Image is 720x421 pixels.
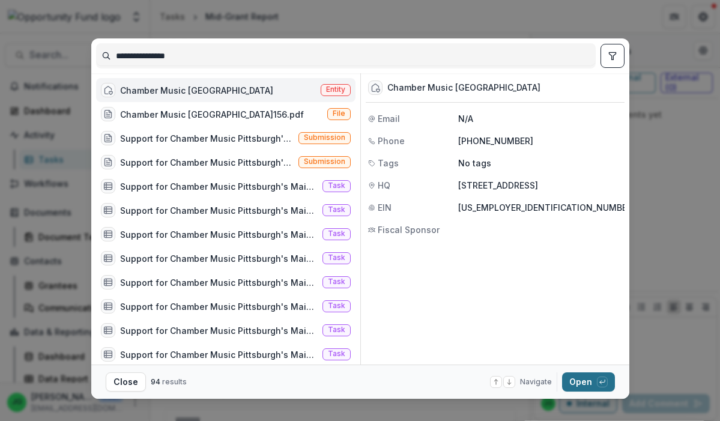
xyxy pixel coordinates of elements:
span: Task [328,326,345,334]
div: Chamber Music [GEOGRAPHIC_DATA] [120,84,273,97]
div: Support for Chamber Music Pittsburgh's MainStage concert series at [GEOGRAPHIC_DATA] - 00e9abaf-2... [120,180,318,193]
div: Support for Chamber Music Pittsburgh's MainStage concert series at [GEOGRAPHIC_DATA] - 00e9abaf-2... [120,348,318,361]
span: Fiscal Sponsor [378,223,440,236]
div: Support for Chamber Music Pittsburgh's MainStage concert series at [GEOGRAPHIC_DATA] - 00e9abaf-2... [120,204,318,217]
span: results [162,377,187,386]
span: Submission [304,157,345,166]
span: HQ [378,179,390,192]
span: Task [328,253,345,262]
div: Support for Chamber Music Pittsburgh's MainStage concert series at [GEOGRAPHIC_DATA] - 00e9abaf-2... [120,276,318,289]
span: Phone [378,135,405,147]
p: [PHONE_NUMBER] [458,135,622,147]
div: Support for Chamber Music Pittsburgh's MainStage concert series at [GEOGRAPHIC_DATA] over the nex... [120,132,294,145]
button: toggle filters [601,44,625,68]
span: 94 [151,377,160,386]
div: Support for Chamber Music Pittsburgh's MainStage concert series at [GEOGRAPHIC_DATA] - 00e9abaf-2... [120,228,318,241]
button: Open [562,372,615,392]
span: Task [328,181,345,190]
div: Support for Chamber Music Pittsburgh's MainStage concert series at [GEOGRAPHIC_DATA] - 00e9abaf-2... [120,252,318,265]
span: Navigate [520,377,552,387]
p: No tags [458,157,491,169]
span: Task [328,277,345,286]
span: Task [328,350,345,358]
span: Tags [378,157,399,169]
span: Entity [326,85,345,94]
button: Close [106,372,146,392]
span: Task [328,229,345,238]
p: N/A [458,112,622,125]
span: Submission [304,133,345,142]
div: Chamber Music [GEOGRAPHIC_DATA] [387,83,540,93]
div: Support for Chamber Music Pittsburgh's MainStage concert series at [GEOGRAPHIC_DATA] - 00e9abaf-2... [120,300,318,313]
span: Task [328,301,345,310]
span: Task [328,205,345,214]
div: Chamber Music [GEOGRAPHIC_DATA]156.pdf [120,108,304,121]
div: Support for Chamber Music Pittsburgh's MainStage concert series at [GEOGRAPHIC_DATA] [120,156,294,169]
p: [STREET_ADDRESS] [458,179,622,192]
div: Support for Chamber Music Pittsburgh's MainStage concert series at [GEOGRAPHIC_DATA] - 00e9abaf-2... [120,324,318,337]
p: [US_EMPLOYER_IDENTIFICATION_NUMBER] [458,201,635,214]
span: Email [378,112,400,125]
span: File [333,109,345,118]
span: EIN [378,201,392,214]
